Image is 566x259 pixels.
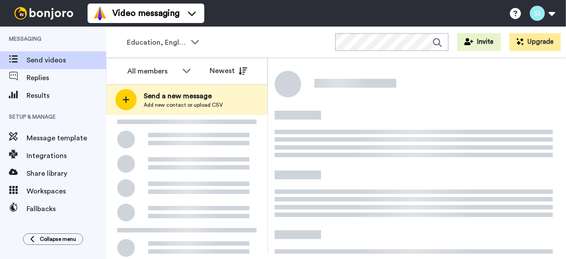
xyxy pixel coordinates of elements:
[127,66,178,77] div: All members
[27,133,106,143] span: Message template
[27,73,106,83] span: Replies
[27,151,106,161] span: Integrations
[27,168,106,179] span: Share library
[509,33,561,51] button: Upgrade
[11,7,77,19] img: bj-logo-header-white.svg
[112,7,180,19] span: Video messaging
[93,6,107,20] img: vm-color.svg
[127,37,186,48] span: Education, English & Sport 2025
[27,186,106,197] span: Workspaces
[27,204,106,214] span: Fallbacks
[27,55,106,66] span: Send videos
[203,62,254,80] button: Newest
[457,33,501,51] button: Invite
[144,101,223,108] span: Add new contact or upload CSV
[144,91,223,101] span: Send a new message
[23,233,83,245] button: Collapse menu
[27,90,106,101] span: Results
[40,236,76,243] span: Collapse menu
